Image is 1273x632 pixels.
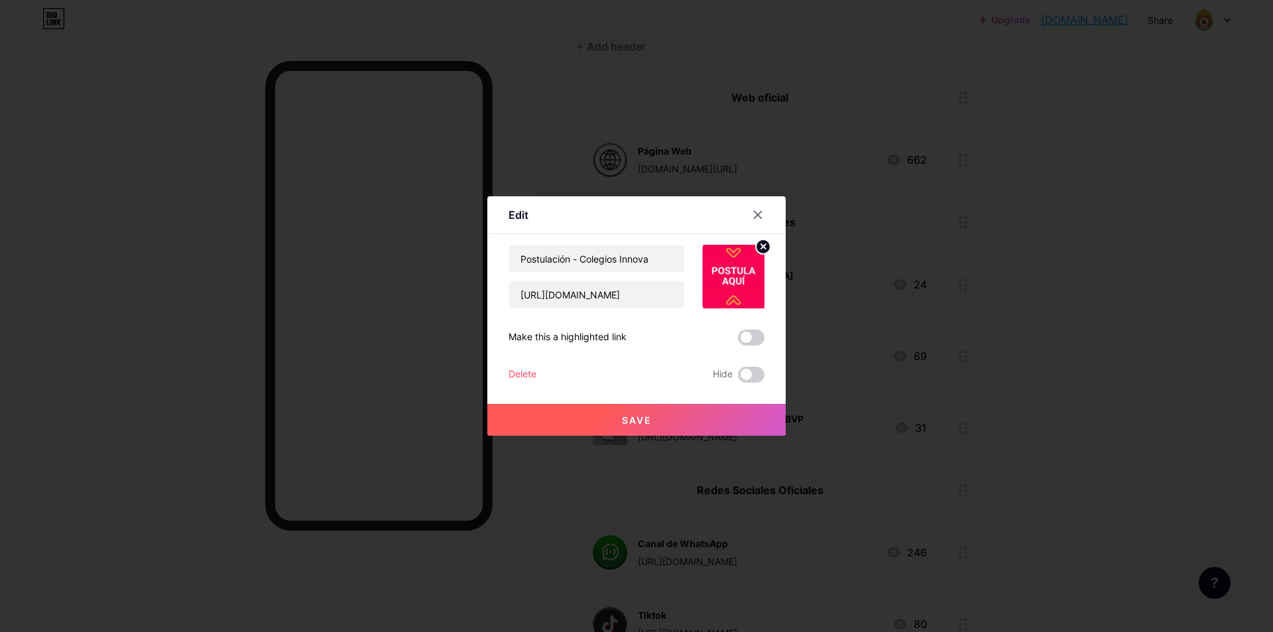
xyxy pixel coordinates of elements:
[509,207,528,223] div: Edit
[509,330,627,346] div: Make this a highlighted link
[713,367,733,383] span: Hide
[509,281,684,308] input: URL
[509,245,684,272] input: Title
[622,414,652,426] span: Save
[487,404,786,436] button: Save
[701,245,764,308] img: link_thumbnail
[509,367,536,383] div: Delete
